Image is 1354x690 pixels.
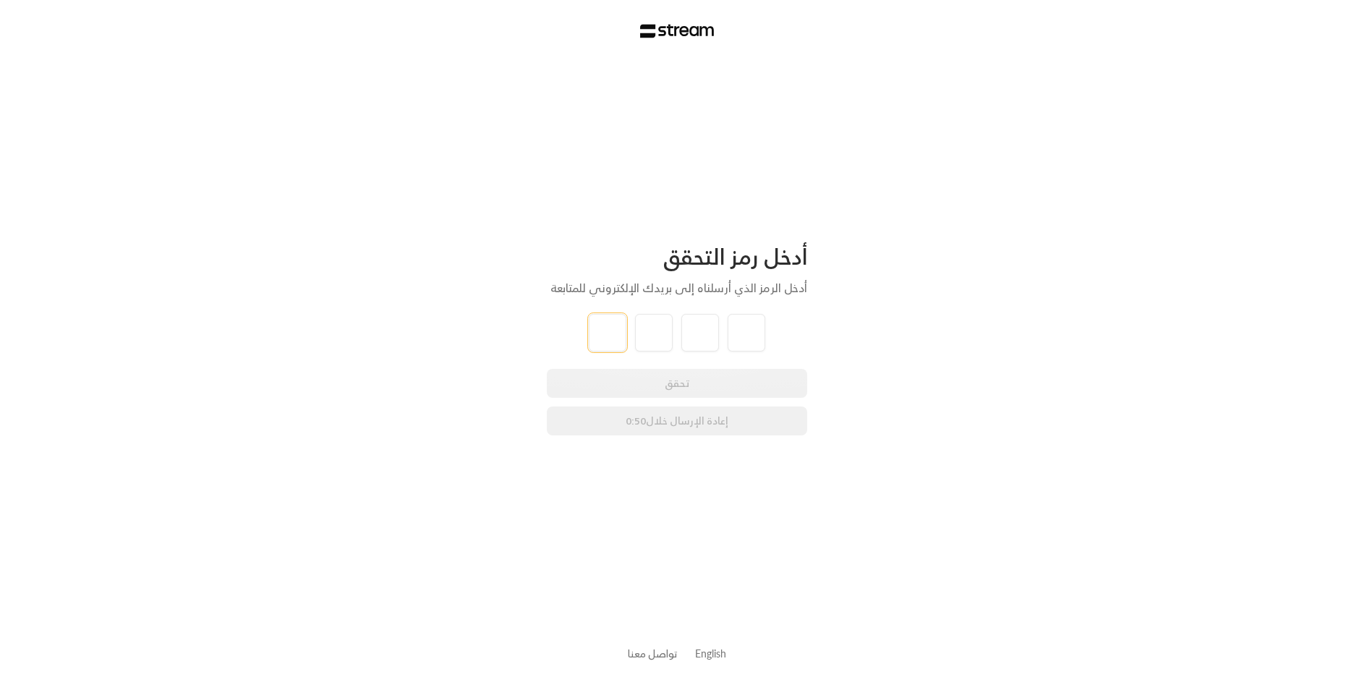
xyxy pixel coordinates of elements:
[628,644,678,663] a: تواصل معنا
[640,24,715,38] img: Stream Logo
[547,279,807,297] div: أدخل الرمز الذي أرسلناه إلى بريدك الإلكتروني للمتابعة
[695,640,726,667] a: English
[547,243,807,271] div: أدخل رمز التحقق
[628,646,678,661] button: تواصل معنا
